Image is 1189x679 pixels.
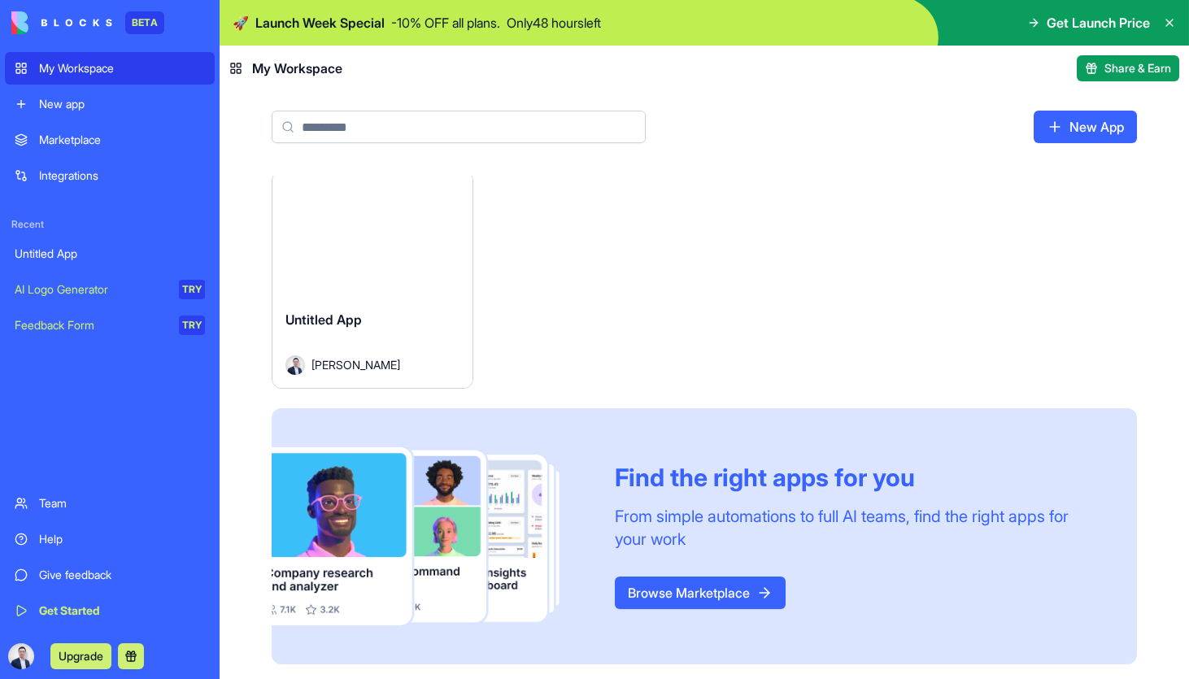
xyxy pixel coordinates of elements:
[5,559,215,591] a: Give feedback
[391,13,500,33] p: - 10 % OFF all plans.
[1047,13,1150,33] span: Get Launch Price
[39,495,205,511] div: Team
[39,168,205,184] div: Integrations
[11,11,112,34] img: logo
[39,603,205,619] div: Get Started
[50,643,111,669] button: Upgrade
[39,132,205,148] div: Marketplace
[272,447,589,625] img: Frame_181_egmpey.png
[179,280,205,299] div: TRY
[615,463,1098,492] div: Find the right apps for you
[39,531,205,547] div: Help
[311,356,400,373] span: [PERSON_NAME]
[39,567,205,583] div: Give feedback
[5,218,215,231] span: Recent
[8,643,34,669] img: ACg8ocLkxoeEfOH5sGD4rG9cjXRVssq4d6rZ0Ph7uW2c9aAR4GfONOAG=s96-c
[15,246,205,262] div: Untitled App
[615,505,1098,551] div: From simple automations to full AI teams, find the right apps for your work
[507,13,601,33] p: Only 48 hours left
[233,13,249,33] span: 🚀
[285,311,362,328] span: Untitled App
[39,60,205,76] div: My Workspace
[179,316,205,335] div: TRY
[5,273,215,306] a: AI Logo GeneratorTRY
[11,11,164,34] a: BETA
[1104,60,1171,76] span: Share & Earn
[615,577,786,609] a: Browse Marketplace
[5,487,215,520] a: Team
[5,594,215,627] a: Get Started
[39,96,205,112] div: New app
[1077,55,1179,81] button: Share & Earn
[285,355,305,375] img: Avatar
[5,124,215,156] a: Marketplace
[5,237,215,270] a: Untitled App
[255,13,385,33] span: Launch Week Special
[50,647,111,664] a: Upgrade
[5,52,215,85] a: My Workspace
[5,309,215,342] a: Feedback FormTRY
[272,171,473,389] a: Untitled AppAvatar[PERSON_NAME]
[15,281,168,298] div: AI Logo Generator
[252,59,342,78] span: My Workspace
[15,317,168,333] div: Feedback Form
[5,88,215,120] a: New app
[5,159,215,192] a: Integrations
[125,11,164,34] div: BETA
[5,523,215,555] a: Help
[1034,111,1137,143] a: New App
